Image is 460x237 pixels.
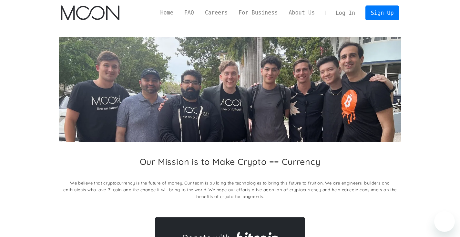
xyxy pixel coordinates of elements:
[283,9,320,17] a: About Us
[434,211,455,232] iframe: Botón para iniciar la ventana de mensajería
[59,180,401,200] p: We believe that cryptocurrency is the future of money. Our team is building the technologies to b...
[179,9,199,17] a: FAQ
[199,9,233,17] a: Careers
[155,9,179,17] a: Home
[233,9,283,17] a: For Business
[61,5,119,20] img: Moon Logo
[61,5,119,20] a: home
[330,6,361,20] a: Log In
[365,5,399,20] a: Sign Up
[140,156,321,167] h2: Our Mission is to Make Crypto == Currency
